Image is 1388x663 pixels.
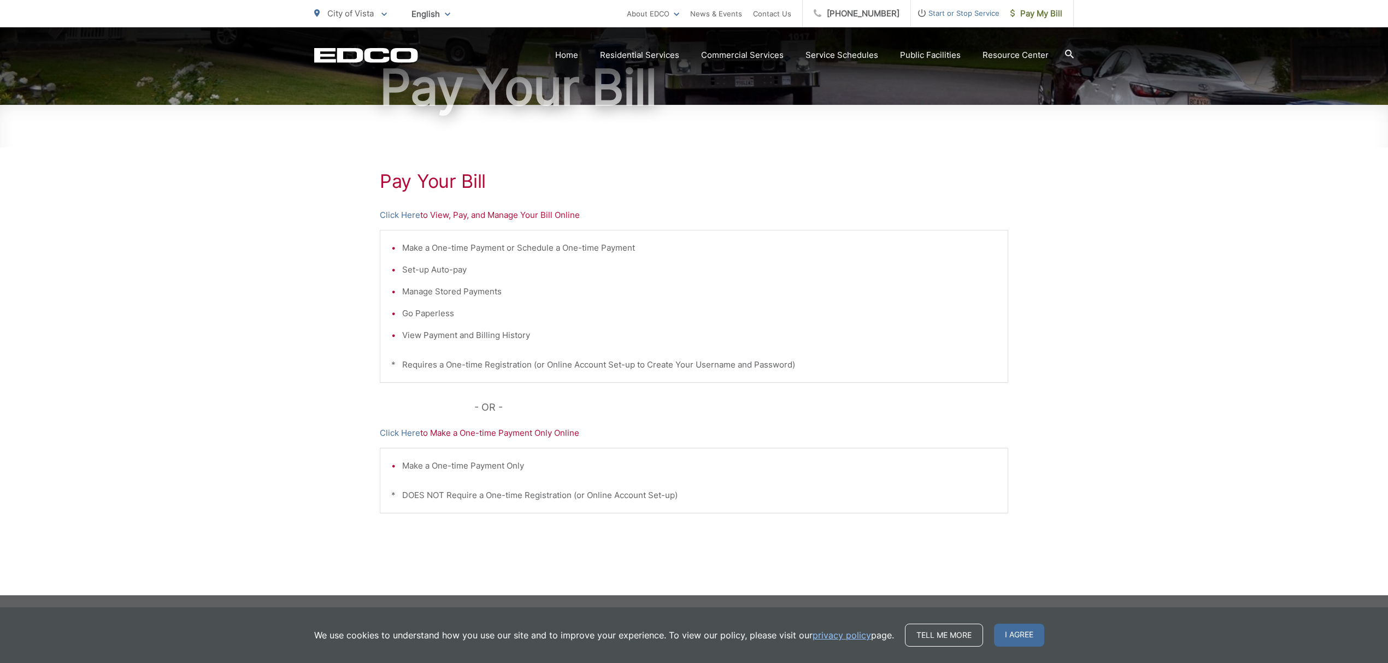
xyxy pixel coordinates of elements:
a: Tell me more [905,624,983,647]
a: Commercial Services [701,49,784,62]
a: Public Facilities [900,49,961,62]
a: Contact Us [753,7,791,20]
a: Service Schedules [805,49,878,62]
li: Make a One-time Payment or Schedule a One-time Payment [402,241,997,254]
li: Make a One-time Payment Only [402,459,997,472]
a: News & Events [690,7,742,20]
p: * Requires a One-time Registration (or Online Account Set-up to Create Your Username and Password) [391,358,997,371]
li: Manage Stored Payments [402,285,997,298]
p: We use cookies to understand how you use our site and to improve your experience. To view our pol... [314,629,894,642]
a: Click Here [380,427,420,440]
span: English [403,4,458,23]
a: privacy policy [813,629,871,642]
p: to Make a One-time Payment Only Online [380,427,1008,440]
h1: Pay Your Bill [314,60,1074,115]
li: Go Paperless [402,307,997,320]
span: Pay My Bill [1010,7,1062,20]
a: Residential Services [600,49,679,62]
a: Home [555,49,578,62]
a: Resource Center [983,49,1049,62]
span: I agree [994,624,1044,647]
a: EDCD logo. Return to the homepage. [314,48,418,63]
p: - OR - [474,399,1009,416]
p: * DOES NOT Require a One-time Registration (or Online Account Set-up) [391,489,997,502]
a: Click Here [380,209,420,222]
li: View Payment and Billing History [402,329,997,342]
span: City of Vista [327,8,374,19]
li: Set-up Auto-pay [402,263,997,276]
h1: Pay Your Bill [380,170,1008,192]
p: to View, Pay, and Manage Your Bill Online [380,209,1008,222]
a: About EDCO [627,7,679,20]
